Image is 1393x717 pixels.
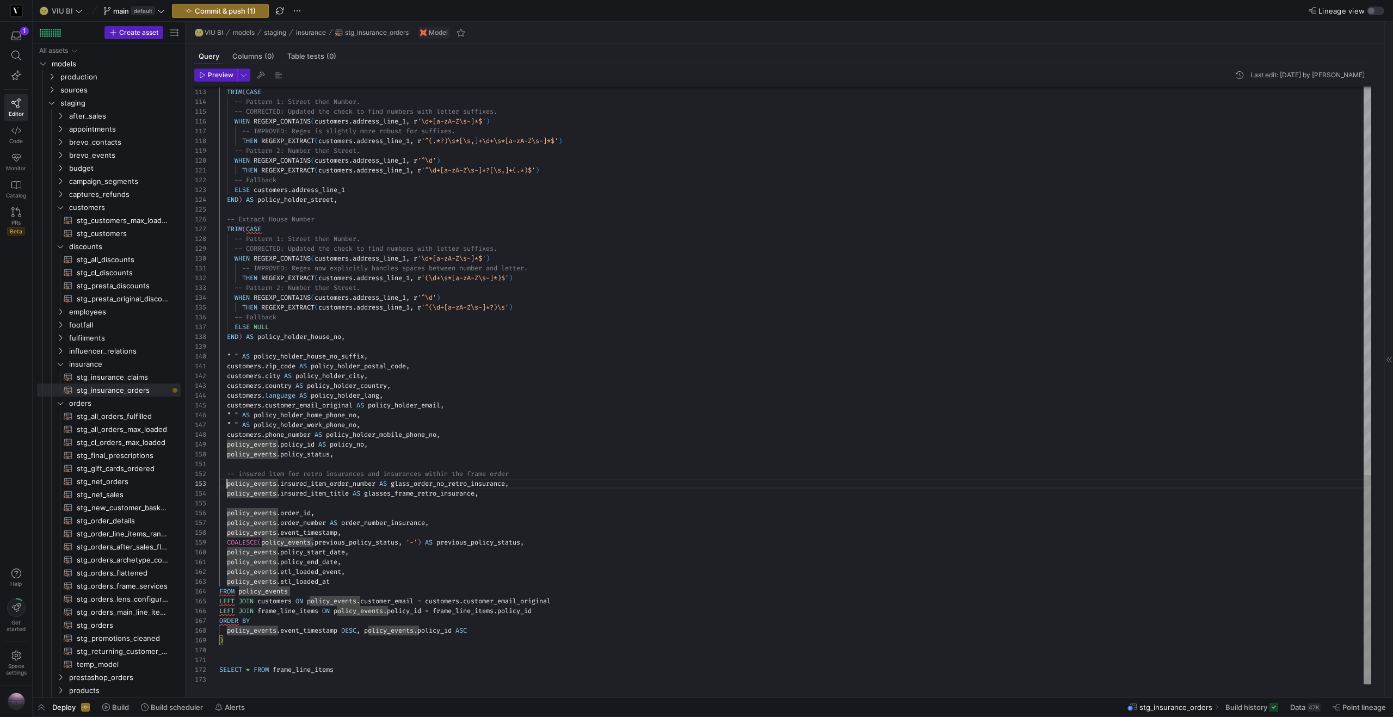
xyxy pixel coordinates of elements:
a: stg_cl_orders_max_loaded​​​​​​​​​​ [37,436,181,449]
span: Code [9,138,23,144]
div: 119 [194,146,206,156]
span: fixes. [433,127,455,135]
span: influencer_relations [69,345,179,357]
button: staging [261,26,289,39]
span: stg_promotions_cleaned​​​​​​​​​​ [77,632,168,645]
span: address_line_1 [292,186,345,194]
span: stg_insurance_claims​​​​​​​​​​ [77,371,168,384]
span: -- Pattern 2: Number then Street. [235,146,360,155]
button: models [230,26,257,39]
span: customers [254,186,288,194]
span: PRs [11,219,21,226]
a: Editor [4,94,28,121]
a: https://storage.googleapis.com/y42-prod-data-exchange/images/zgRs6g8Sem6LtQCmmHzYBaaZ8bA8vNBoBzxR... [4,2,28,20]
span: (0) [326,53,336,60]
span: stg_orders_flattened​​​​​​​​​​ [77,567,168,579]
span: -- Pattern 1: Street then Number. [235,234,360,243]
span: WHEN [235,293,250,302]
div: Press SPACE to select this row. [37,292,181,305]
span: ( [311,156,315,165]
span: stg_net_sales​​​​​​​​​​ [77,489,168,501]
div: 118 [194,136,206,146]
span: , [406,293,410,302]
div: 113 [194,87,206,97]
span: ( [315,274,318,282]
div: 121 [194,165,206,175]
span: Build history [1225,703,1267,712]
button: Build [97,698,134,716]
span: VIU BI [205,29,223,36]
span: stg_net_orders​​​​​​​​​​ [77,475,168,488]
div: Press SPACE to select this row. [37,227,181,240]
span: customers [318,274,353,282]
span: ) [486,254,490,263]
span: r [414,293,417,302]
a: stg_insurance_claims​​​​​​​​​​ [37,370,181,384]
span: Model [429,29,448,36]
span: default [131,7,155,15]
button: insurance [293,26,329,39]
span: THEN [242,303,257,312]
span: stg_orders_main_line_items​​​​​​​​​​ [77,606,168,619]
div: 116 [194,116,206,126]
span: -- Pattern 2: Number then Street. [235,283,360,292]
span: stg_presta_original_discounts​​​​​​​​​​ [77,293,168,305]
span: brevo_events [69,149,179,162]
span: r [417,137,421,145]
a: stg_orders_flattened​​​​​​​​​​ [37,566,181,579]
span: insurance [69,358,179,370]
span: policy_holder_street [257,195,334,204]
span: stg_insurance_orders [345,29,409,36]
div: Press SPACE to select this row. [37,253,181,266]
button: Data47K [1285,698,1326,716]
span: stg_orders​​​​​​​​​​ [77,619,168,632]
div: Press SPACE to select this row. [37,436,181,449]
div: Press SPACE to select this row. [37,384,181,397]
span: ( [242,225,246,233]
span: customers [315,254,349,263]
span: ) [535,166,539,175]
span: ) [436,156,440,165]
span: customers [315,117,349,126]
span: stg_returning_customer_baskets​​​​​​​​​​ [77,645,168,658]
div: 132 [194,273,206,283]
span: appointments [69,123,179,135]
div: Press SPACE to select this row. [37,83,181,96]
a: Monitor [4,149,28,176]
span: . [353,137,356,145]
span: VIU BI [52,7,73,15]
button: Build scheduler [136,698,208,716]
span: , [406,254,410,263]
span: . [353,303,356,312]
div: 47K [1308,703,1321,712]
span: ( [315,166,318,175]
span: r [417,274,421,282]
span: orders [69,397,179,410]
span: stg_orders_frame_services​​​​​​​​​​ [77,580,168,592]
a: stg_returning_customer_baskets​​​​​​​​​​ [37,645,181,658]
span: brevo_contacts [69,136,179,149]
span: Point lineage [1342,703,1386,712]
span: AS [246,195,254,204]
span: , [410,274,414,282]
span: staging [60,97,179,109]
span: stg_insurance_orders​​​​​​​​​​ [77,384,168,397]
a: stg_final_prescriptions​​​​​​​​​​ [37,449,181,462]
button: 1 [4,26,28,46]
span: prestashop_orders [69,671,179,684]
button: Point lineage [1328,698,1391,716]
span: Get started [7,619,26,632]
div: Press SPACE to select this row. [37,266,181,279]
span: ELSE [235,186,250,194]
span: Create asset [119,29,158,36]
span: THEN [242,166,257,175]
span: , [410,137,414,145]
span: temp_model​​​​​​​​​​ [77,658,168,671]
span: ( [242,88,246,96]
span: budget [69,162,179,175]
span: Preview [208,71,233,79]
span: products [69,684,179,697]
button: stg_insurance_orders [332,26,411,39]
div: 131 [194,263,206,273]
span: r [417,166,421,175]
